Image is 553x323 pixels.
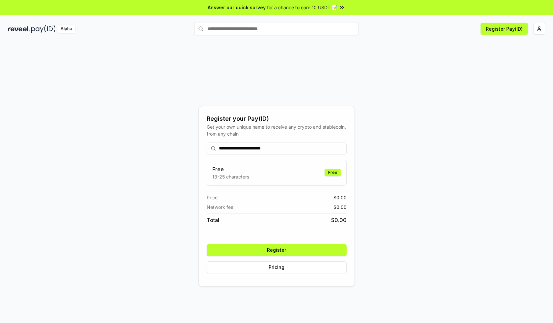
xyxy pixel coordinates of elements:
span: Total [207,216,219,224]
div: Free [325,169,341,176]
p: 13-25 characters [212,173,249,180]
div: Get your own unique name to receive any crypto and stablecoin, from any chain [207,123,347,137]
span: $ 0.00 [331,216,347,224]
span: Price [207,194,218,201]
button: Pricing [207,261,347,273]
button: Register [207,244,347,256]
img: pay_id [31,25,56,33]
span: $ 0.00 [333,194,347,201]
button: Register Pay(ID) [481,23,528,35]
span: $ 0.00 [333,204,347,210]
img: reveel_dark [8,25,30,33]
span: Network fee [207,204,233,210]
span: for a chance to earn 10 USDT 📝 [267,4,337,11]
div: Register your Pay(ID) [207,114,347,123]
div: Alpha [57,25,75,33]
span: Answer our quick survey [208,4,266,11]
h3: Free [212,165,249,173]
